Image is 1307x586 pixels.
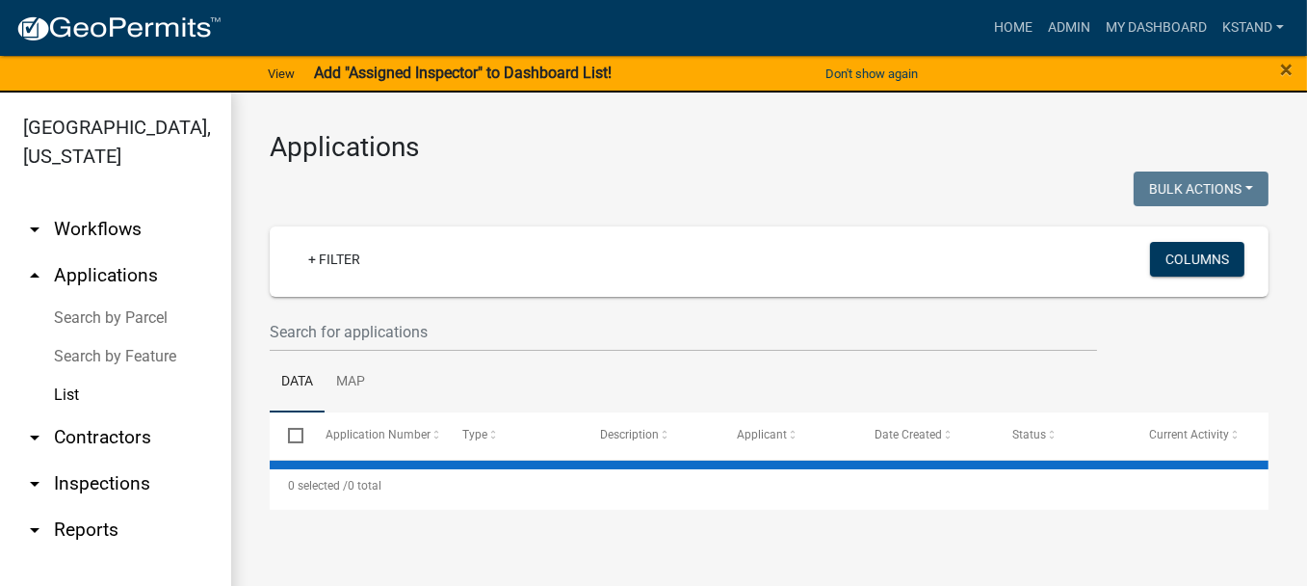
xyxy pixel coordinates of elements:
[306,413,444,459] datatable-header-cell: Application Number
[23,426,46,449] i: arrow_drop_down
[1134,172,1268,206] button: Bulk Actions
[260,58,302,90] a: View
[994,413,1132,459] datatable-header-cell: Status
[1150,242,1244,277] button: Columns
[600,428,659,441] span: Description
[1040,10,1098,46] a: Admin
[23,264,46,287] i: arrow_drop_up
[1280,56,1293,83] span: ×
[1012,428,1046,441] span: Status
[270,352,325,413] a: Data
[270,131,1268,164] h3: Applications
[1098,10,1215,46] a: My Dashboard
[270,312,1097,352] input: Search for applications
[23,472,46,495] i: arrow_drop_down
[444,413,582,459] datatable-header-cell: Type
[1150,428,1230,441] span: Current Activity
[270,462,1268,510] div: 0 total
[314,64,612,82] strong: Add "Assigned Inspector" to Dashboard List!
[1215,10,1292,46] a: kstand
[1280,58,1293,81] button: Close
[738,428,788,441] span: Applicant
[326,428,431,441] span: Application Number
[856,413,994,459] datatable-header-cell: Date Created
[270,413,306,459] datatable-header-cell: Select
[986,10,1040,46] a: Home
[1131,413,1268,459] datatable-header-cell: Current Activity
[293,242,376,277] a: + Filter
[462,428,487,441] span: Type
[875,428,942,441] span: Date Created
[719,413,856,459] datatable-header-cell: Applicant
[23,218,46,241] i: arrow_drop_down
[288,479,348,493] span: 0 selected /
[325,352,377,413] a: Map
[23,519,46,542] i: arrow_drop_down
[582,413,719,459] datatable-header-cell: Description
[818,58,926,90] button: Don't show again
